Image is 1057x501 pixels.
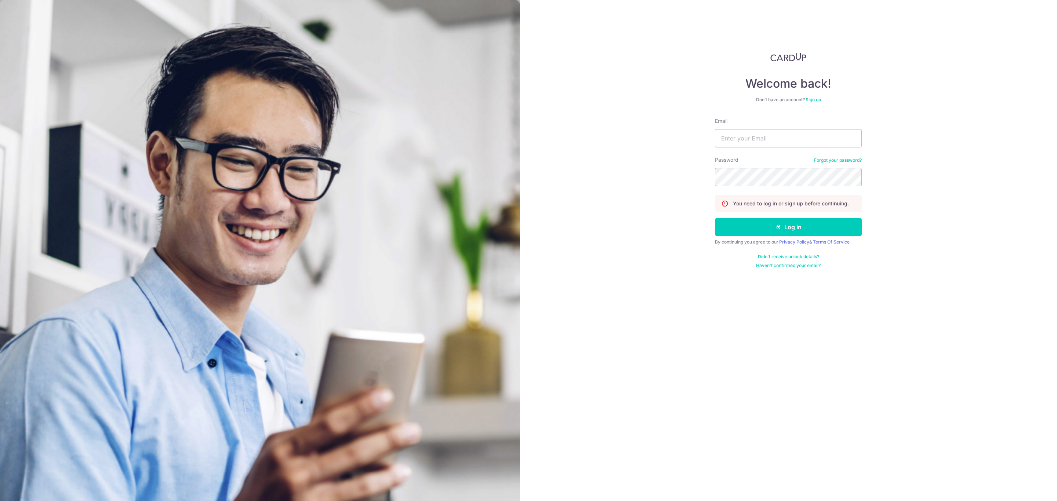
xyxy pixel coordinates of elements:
a: Sign up [806,97,821,102]
a: Terms Of Service [813,239,850,245]
a: Haven't confirmed your email? [756,263,821,268]
img: CardUp Logo [770,53,806,62]
a: Privacy Policy [779,239,809,245]
label: Password [715,156,738,164]
input: Enter your Email [715,129,862,147]
div: By continuing you agree to our & [715,239,862,245]
a: Forgot your password? [814,157,862,163]
label: Email [715,117,727,125]
h4: Welcome back! [715,76,862,91]
p: You need to log in or sign up before continuing. [733,200,849,207]
a: Didn't receive unlock details? [758,254,819,260]
button: Log in [715,218,862,236]
div: Don’t have an account? [715,97,862,103]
